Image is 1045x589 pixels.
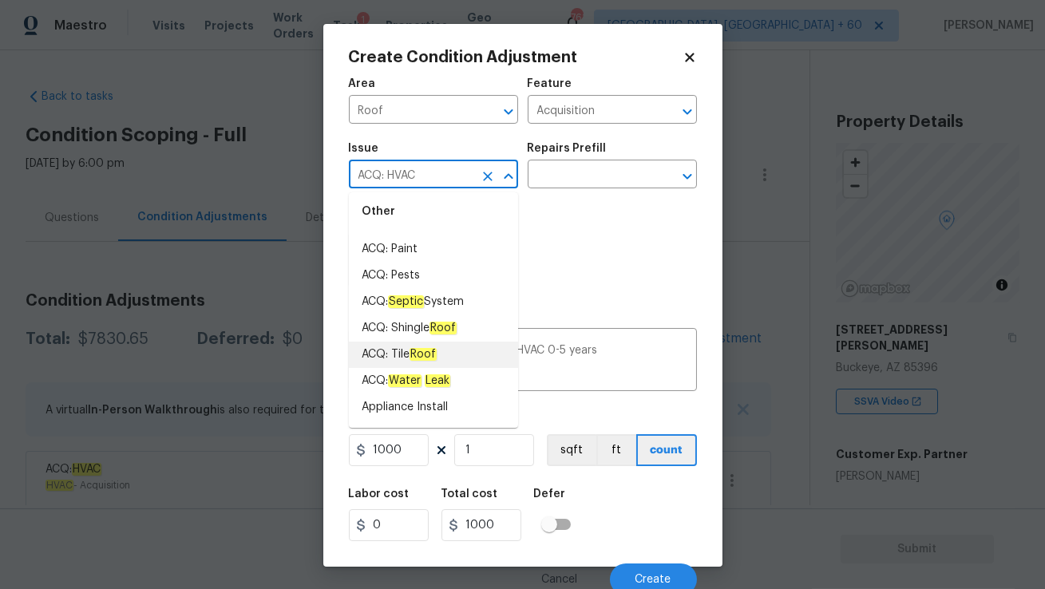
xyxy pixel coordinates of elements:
li: Appliance Install [349,394,518,421]
button: ft [596,434,636,466]
em: Roof [410,348,437,361]
span: ACQ: Shingle [362,320,457,337]
h5: Defer [534,488,566,500]
em: Roof [429,322,457,334]
button: count [636,434,697,466]
span: ACQ: Tile [362,346,437,363]
h5: Labor cost [349,488,410,500]
span: Create [635,574,671,586]
textarea: Acquisition Scope: Functional HVAC 0-5 years [358,345,687,378]
div: Other [349,192,518,231]
button: Open [676,101,699,123]
h5: Repairs Prefill [528,143,607,154]
span: Cancel [542,574,578,586]
h5: Area [349,78,376,89]
button: Close [497,165,520,188]
h5: Total cost [441,488,498,500]
button: Open [497,101,520,123]
h5: Feature [528,78,572,89]
em: Leak [425,374,450,387]
span: ACQ: System [362,294,464,310]
em: Septic [388,295,424,308]
button: Open [676,165,699,188]
h2: Create Condition Adjustment [349,49,683,65]
h5: Issue [349,143,379,154]
button: sqft [547,434,596,466]
span: ACQ: [362,373,450,389]
li: ACQ: Paint [349,236,518,263]
em: Water [388,374,422,387]
li: ACQ: Pests [349,263,518,289]
li: Appliances [349,421,518,447]
button: Clear [477,165,499,188]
